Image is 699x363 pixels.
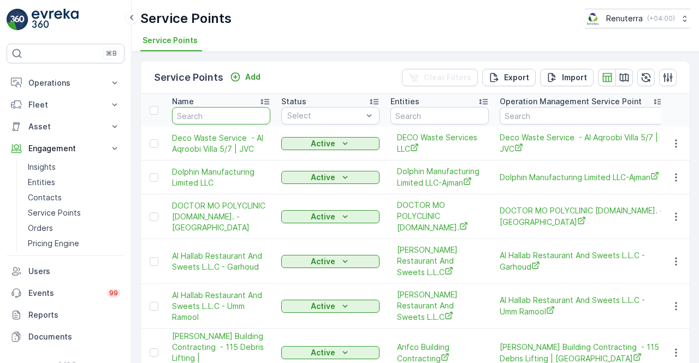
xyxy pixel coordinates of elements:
p: Import [562,72,587,83]
p: Active [311,172,335,183]
img: Screenshot_2024-07-26_at_13.33.01.png [585,13,602,25]
button: Import [540,69,594,86]
button: Active [281,300,380,313]
button: Active [281,255,380,268]
p: Users [28,266,120,277]
button: Engagement [7,138,125,159]
button: Active [281,210,380,223]
a: Contacts [23,190,125,205]
p: Name [172,96,194,107]
p: Active [311,347,335,358]
a: Dolphin Manufacturing Limited LLC-Ajman [397,166,482,188]
button: Fleet [7,94,125,116]
img: logo_light-DOdMpM7g.png [32,9,79,31]
p: Renuterra [606,13,643,24]
p: Operations [28,78,103,88]
p: Entities [390,96,419,107]
a: Documents [7,326,125,348]
input: Search [172,107,270,124]
button: Active [281,171,380,184]
p: ( +04:00 ) [647,14,675,23]
a: Pricing Engine [23,236,125,251]
a: Reports [7,304,125,326]
button: Clear Filters [402,69,478,86]
div: Toggle Row Selected [150,257,158,266]
p: Status [281,96,306,107]
a: Deco Waste Service - Al Aqroobi Villa 5/7 | JVC [500,132,664,154]
p: Fleet [28,99,103,110]
p: Engagement [28,143,103,154]
button: Export [482,69,536,86]
button: Active [281,346,380,359]
a: Deco Waste Service - Al Aqroobi Villa 5/7 | JVC [172,133,270,154]
a: DOCTOR MO POLYCLINIC L.LC. [397,200,482,233]
input: Search [390,107,489,124]
p: Clear Filters [424,72,471,83]
p: Insights [28,162,56,172]
div: Toggle Row Selected [150,212,158,221]
p: Service Points [154,70,223,85]
a: Service Points [23,205,125,221]
a: DOCTOR MO POLYCLINIC L.LC. - Sheikh Zayed Road [500,205,664,228]
p: Add [245,72,260,82]
a: DOCTOR MO POLYCLINIC L.LC. - Sheikh Zayed Road [172,200,270,233]
div: Toggle Row Selected [150,302,158,311]
a: Al Hallab Restaurant And Sweets L.L.C [397,245,482,278]
a: Users [7,260,125,282]
button: Renuterra(+04:00) [585,9,690,28]
p: Contacts [28,192,62,203]
a: Al Hallab Restaurant And Sweets L.L.C - Umm Ramool [172,290,270,323]
a: Insights [23,159,125,175]
span: DOCTOR MO POLYCLINIC [DOMAIN_NAME]. [397,200,482,233]
div: Toggle Row Selected [150,139,158,148]
a: Entities [23,175,125,190]
p: Events [28,288,100,299]
p: Service Points [140,10,232,27]
p: 99 [109,289,118,297]
img: logo [7,9,28,31]
button: Operations [7,72,125,94]
a: Al Hallab Restaurant And Sweets L.L.C - Garhoud [500,250,664,272]
div: Toggle Row Selected [150,348,158,357]
p: Orders [28,223,53,234]
p: Documents [28,331,120,342]
a: Al Hallab Restaurant And Sweets L.L.C - Umm Ramool [500,295,664,317]
a: Orders [23,221,125,236]
span: Service Points [143,35,198,46]
p: Service Points [28,207,81,218]
button: Add [226,70,265,84]
p: Active [311,138,335,149]
span: DOCTOR MO POLYCLINIC [DOMAIN_NAME]. - [GEOGRAPHIC_DATA] [172,200,270,233]
span: [PERSON_NAME] Restaurant And Sweets L.L.C [397,245,482,278]
p: Active [311,256,335,267]
a: Events99 [7,282,125,304]
p: Active [311,301,335,312]
a: Dolphin Manufacturing Limited LLC-Ajman [500,171,664,183]
span: Dolphin Manufacturing Limited LLC [172,166,270,188]
span: [PERSON_NAME] Restaurant And Sweets L.L.C [397,289,482,323]
span: DOCTOR MO POLYCLINIC [DOMAIN_NAME]. - [GEOGRAPHIC_DATA] [500,205,664,228]
p: Active [311,211,335,222]
div: Toggle Row Selected [150,173,158,182]
button: Active [281,137,380,150]
button: Asset [7,116,125,138]
p: Asset [28,121,103,132]
a: Al Hallab Restaurant And Sweets L.L.C - Garhoud [172,251,270,272]
a: DECO Waste Services LLC [397,132,482,154]
p: Export [504,72,529,83]
a: Al Hallab Restaurant And Sweets L.L.C [397,289,482,323]
p: Entities [28,177,55,188]
p: ⌘B [106,49,117,58]
p: Operation Management Service Point [500,96,642,107]
p: Reports [28,310,120,320]
p: Pricing Engine [28,238,79,249]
